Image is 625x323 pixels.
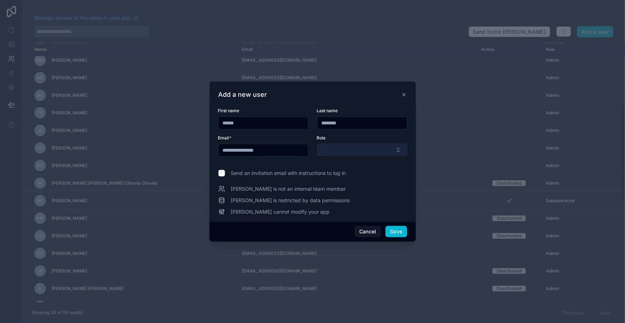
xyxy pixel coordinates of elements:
[317,144,407,156] button: Select Button
[317,108,338,113] span: Last name
[218,135,229,141] span: Email
[231,185,346,193] span: [PERSON_NAME] is not an internal team member
[385,226,407,237] button: Save
[218,90,267,99] h3: Add a new user
[355,226,381,237] button: Cancel
[218,170,225,177] input: Send an invitation email with instructions to log in
[317,135,326,141] span: Role
[231,170,346,177] span: Send an invitation email with instructions to log in
[231,208,330,215] span: [PERSON_NAME] cannot modify your app
[231,197,350,204] span: [PERSON_NAME] is restricted by data permissions
[218,108,240,113] span: First name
